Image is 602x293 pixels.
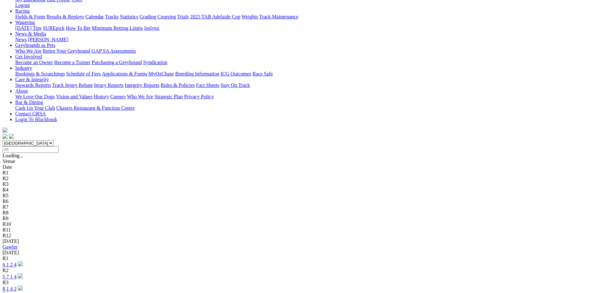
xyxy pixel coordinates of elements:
[15,14,45,19] a: Fields & Form
[196,82,219,88] a: Fact Sheets
[125,82,159,88] a: Integrity Reports
[15,60,53,65] a: Become an Owner
[15,71,65,76] a: Bookings & Scratchings
[3,233,599,238] div: R12
[155,94,183,99] a: Strategic Plan
[15,82,51,88] a: Stewards Reports
[66,25,91,31] a: How To Bet
[221,71,251,76] a: ICG Outcomes
[92,25,143,31] a: Minimum Betting Limits
[3,221,599,227] div: R10
[15,42,55,48] a: Greyhounds as Pets
[3,199,599,204] div: R6
[177,14,189,19] a: Trials
[161,82,195,88] a: Rules & Policies
[15,71,599,77] div: Industry
[3,176,599,181] div: R2
[149,71,174,76] a: MyOzChase
[43,25,64,31] a: SUREpick
[18,261,23,266] img: play-circle.svg
[140,14,156,19] a: Grading
[3,146,59,153] input: Select date
[92,48,136,54] a: GAP SA Assessments
[15,25,42,31] a: [DATE] Tips
[85,14,104,19] a: Calendar
[3,134,8,139] img: facebook.svg
[144,25,159,31] a: Isolynx
[3,170,599,176] div: R1
[3,181,599,187] div: R3
[94,94,109,99] a: History
[175,71,219,76] a: Breeding Information
[110,94,126,99] a: Careers
[15,14,599,20] div: Racing
[15,60,599,65] div: Get Involved
[143,60,167,65] a: Syndication
[102,71,147,76] a: Applications & Forms
[3,256,599,261] div: R1
[15,54,42,59] a: Get Involved
[92,60,142,65] a: Purchasing a Greyhound
[3,286,17,291] a: 8 1 4 2
[252,71,273,76] a: Race Safe
[3,216,599,221] div: R9
[3,204,599,210] div: R7
[15,117,57,122] a: Login To Blackbook
[3,127,8,133] img: logo-grsa-white.png
[15,65,32,71] a: Industry
[184,94,214,99] a: Privacy Policy
[43,48,90,54] a: Retire Your Greyhound
[15,48,599,54] div: Greyhounds as Pets
[3,244,17,250] a: Gawler
[3,268,599,273] div: R2
[190,14,240,19] a: 2025 TAB Adelaide Cup
[54,60,90,65] a: Become a Trainer
[18,273,23,278] img: play-circle.svg
[3,153,23,158] span: Loading...
[3,187,599,193] div: R4
[3,227,599,233] div: R11
[3,193,599,199] div: R5
[3,280,599,285] div: R3
[46,14,84,19] a: Results & Replays
[28,37,68,42] a: [PERSON_NAME]
[3,164,599,170] div: Date
[15,48,42,54] a: Who We Are
[15,37,599,42] div: News & Media
[3,159,599,164] div: Venue
[56,94,92,99] a: Vision and Values
[3,274,17,279] a: 5 7 1 4
[15,31,46,36] a: News & Media
[9,134,14,139] img: twitter.svg
[15,94,55,99] a: We Love Our Dogs
[15,88,28,94] a: About
[15,94,599,100] div: About
[15,105,599,111] div: Bar & Dining
[66,71,101,76] a: Schedule of Fees
[127,94,153,99] a: Who We Are
[52,82,93,88] a: Track Injury Rebate
[15,25,599,31] div: Wagering
[15,8,30,14] a: Racing
[120,14,138,19] a: Statistics
[15,100,43,105] a: Bar & Dining
[94,82,123,88] a: Injury Reports
[15,105,55,111] a: Cash Up Your Club
[259,14,298,19] a: Track Maintenance
[56,105,135,111] a: Chasers Restaurant & Function Centre
[3,210,599,216] div: R8
[241,14,258,19] a: Weights
[15,37,27,42] a: News
[105,14,119,19] a: Tracks
[15,3,30,8] a: Logout
[15,77,49,82] a: Care & Integrity
[157,14,176,19] a: Coursing
[15,82,599,88] div: Care & Integrity
[221,82,250,88] a: Stay On Track
[3,238,599,244] div: [DATE]
[3,250,599,256] div: [DATE]
[3,262,17,267] a: 6 1 2 4
[15,20,35,25] a: Wagering
[15,111,46,116] a: Contact GRSA
[18,285,23,290] img: play-circle.svg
